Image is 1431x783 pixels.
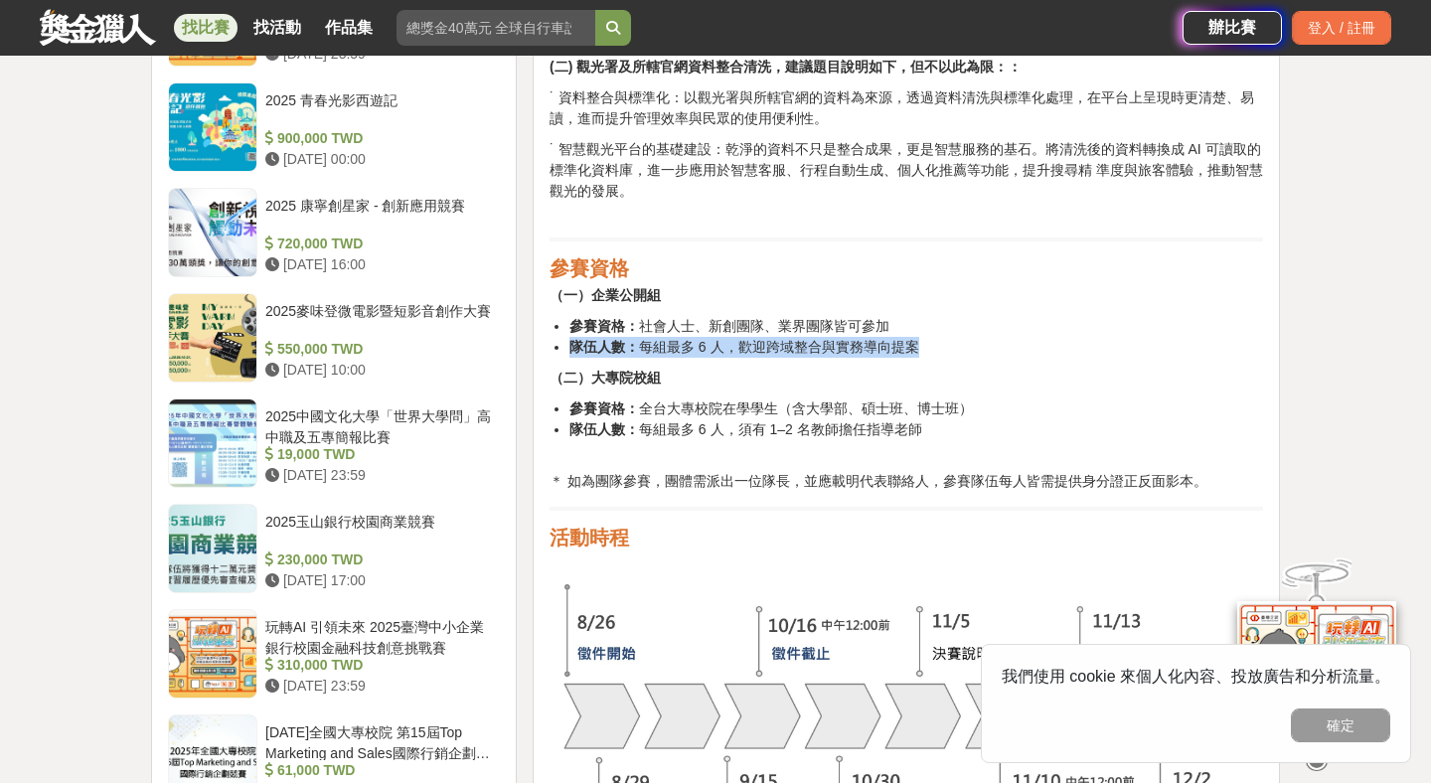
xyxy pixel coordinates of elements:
div: [DATE] 10:00 [265,360,492,381]
div: [DATE] 17:00 [265,570,492,591]
div: 900,000 TWD [265,128,492,149]
div: 720,000 TWD [265,234,492,254]
strong: 隊伍人數： [569,339,639,355]
div: 2025玉山銀行校園商業競賽 [265,512,492,549]
div: [DATE] 23:59 [265,676,492,697]
strong: ： [1008,59,1022,75]
input: 總獎金40萬元 全球自行車設計比賽 [397,10,595,46]
strong: （二）大專院校組 [550,370,661,386]
a: 2025 青春光影西遊記 900,000 TWD [DATE] 00:00 [168,82,500,172]
div: 550,000 TWD [265,339,492,360]
strong: (二) 觀光署及所轄官網資料整合清洗， [550,59,785,75]
span: 我們使用 cookie 來個人化內容、投放廣告和分析流量。 [1002,668,1390,685]
div: 登入 / 註冊 [1292,11,1391,45]
div: 310,000 TWD [265,655,492,676]
strong: 建議題目說明如下，但不以此為限： [785,59,1008,75]
div: [DATE]全國大專校院 第15屆Top Marketing and Sales國際行銷企劃競賽 [265,722,492,760]
div: 2025 青春光影西遊記 [265,90,492,128]
div: [DATE] 16:00 [265,254,492,275]
strong: 參賽資格 [550,257,629,279]
a: 找活動 [245,14,309,42]
span: ˙ 資料整合與標準化：以觀光署與所轄官網的資料為來源，透過資料清洗與標準化處理，在平台上呈現時更清楚、易讀，進而提升管理效率與民眾的使用便利性。 [550,89,1254,126]
strong: 參賽資格： [569,318,639,334]
strong: 隊伍人數： [569,421,639,437]
div: 玩轉AI 引領未來 2025臺灣中小企業銀行校園金融科技創意挑戰賽 [265,617,492,655]
div: 61,000 TWD [265,760,492,781]
li: 每組最多 6 人，須有 1–2 名教師擔任指導老師 [569,419,1263,461]
a: 玩轉AI 引領未來 2025臺灣中小企業銀行校園金融科技創意挑戰賽 310,000 TWD [DATE] 23:59 [168,609,500,699]
a: 作品集 [317,14,381,42]
strong: 參賽資格： [569,400,639,416]
li: 社會人士、新創團隊、業界團隊皆可參加 [569,316,1263,337]
div: [DATE] 00:00 [265,149,492,170]
a: 2025麥味登微電影暨短影音創作大賽 550,000 TWD [DATE] 10:00 [168,293,500,383]
a: 2025中國文化大學「世界大學問」高中職及五專簡報比賽 19,000 TWD [DATE] 23:59 [168,398,500,488]
div: 230,000 TWD [265,549,492,570]
div: 2025中國文化大學「世界大學問」高中職及五專簡報比賽 [265,406,492,444]
div: 19,000 TWD [265,444,492,465]
a: 2025 康寧創星家 - 創新應用競賽 720,000 TWD [DATE] 16:00 [168,188,500,277]
span: ˙ 智慧觀光平台的基礎建設：乾淨的資料不只是整合成果，更是智慧服務的基石。將清洗後的資料轉換成 AI 可讀取的標準化資料庫，進一步應用於智慧客服、行程自動生成、個人化推薦等功能，提升搜尋精 準度... [550,141,1263,199]
strong: （一）企業公開組 [550,287,661,303]
div: 2025 康寧創星家 - 創新應用競賽 [265,196,492,234]
p: ＊ 如為團隊參賽，團體需派出一位隊長，並應載明代表聯絡人，參賽隊伍每人皆需提供身分證正反面影本。 [550,471,1263,492]
li: 每組最多 6 人，歡迎跨域整合與實務導向提案 [569,337,1263,358]
a: 找比賽 [174,14,238,42]
img: d2146d9a-e6f6-4337-9592-8cefde37ba6b.png [1237,601,1396,733]
a: 2025玉山銀行校園商業競賽 230,000 TWD [DATE] 17:00 [168,504,500,593]
button: 確定 [1291,708,1390,742]
a: 辦比賽 [1183,11,1282,45]
div: [DATE] 23:59 [265,465,492,486]
strong: 活動時程 [550,527,629,548]
li: 全台大專校院在學學生（含大學部、碩士班、博士班） [569,398,1263,419]
div: 2025麥味登微電影暨短影音創作大賽 [265,301,492,339]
